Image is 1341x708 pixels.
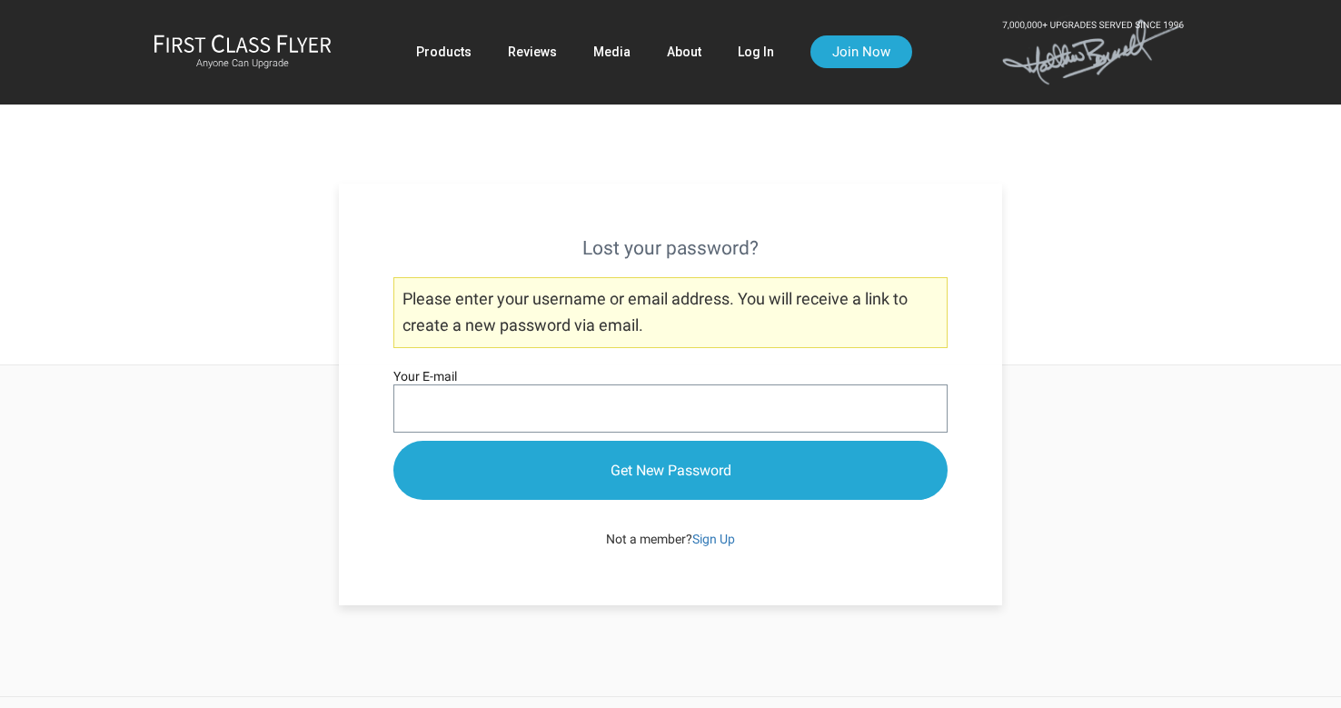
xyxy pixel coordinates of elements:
[393,366,457,386] label: Your E-mail
[508,35,557,68] a: Reviews
[393,277,948,348] p: Please enter your username or email address. You will receive a link to create a new password via...
[154,34,332,53] img: First Class Flyer
[416,35,472,68] a: Products
[738,35,774,68] a: Log In
[582,237,759,259] strong: Lost your password?
[154,34,332,70] a: First Class FlyerAnyone Can Upgrade
[606,532,735,546] span: Not a member?
[692,532,735,546] a: Sign Up
[393,441,948,500] input: Get New Password
[667,35,701,68] a: About
[593,35,631,68] a: Media
[810,35,912,68] a: Join Now
[154,57,332,70] small: Anyone Can Upgrade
